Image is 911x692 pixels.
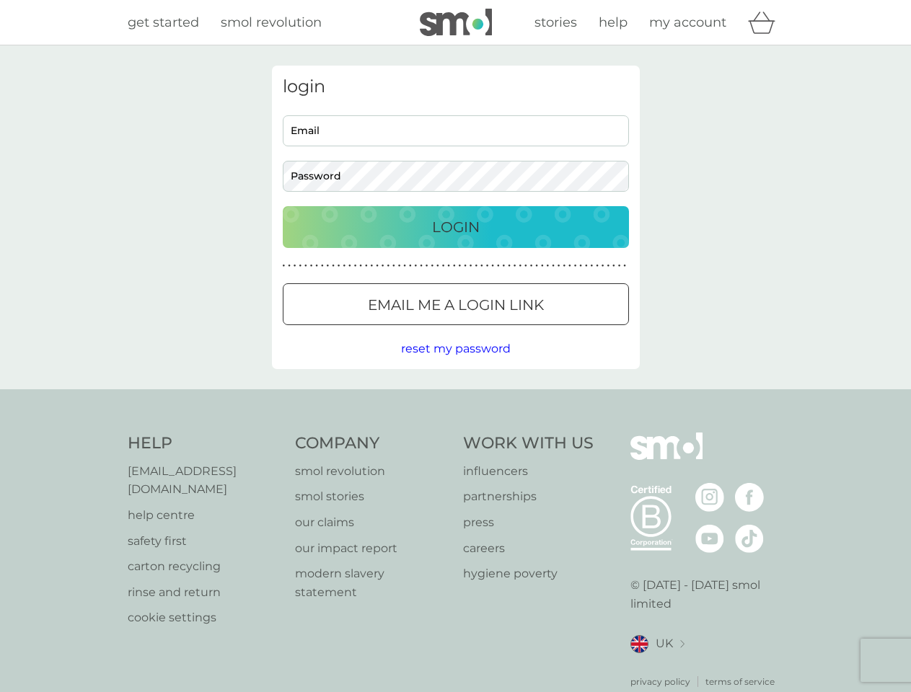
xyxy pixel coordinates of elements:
[128,12,199,33] a: get started
[563,262,565,270] p: ●
[612,262,615,270] p: ●
[623,262,626,270] p: ●
[630,635,648,653] img: UK flag
[475,262,477,270] p: ●
[552,262,555,270] p: ●
[283,206,629,248] button: Login
[415,262,418,270] p: ●
[365,262,368,270] p: ●
[463,564,594,583] a: hygiene poverty
[695,483,724,512] img: visit the smol Instagram page
[599,12,628,33] a: help
[403,262,406,270] p: ●
[514,262,516,270] p: ●
[574,262,577,270] p: ●
[315,262,318,270] p: ●
[420,9,492,36] img: smol
[128,608,281,627] a: cookie settings
[463,513,594,532] a: press
[295,539,449,558] a: our impact report
[680,640,685,648] img: select a new location
[503,262,506,270] p: ●
[295,432,449,455] h4: Company
[128,532,281,551] a: safety first
[705,675,775,688] a: terms of service
[128,432,281,455] h4: Help
[387,262,390,270] p: ●
[486,262,489,270] p: ●
[748,8,784,37] div: basket
[463,432,594,455] h4: Work With Us
[463,462,594,481] a: influencers
[295,513,449,532] a: our claims
[735,524,764,553] img: visit the smol Tiktok page
[558,262,560,270] p: ●
[463,487,594,506] p: partnerships
[630,432,703,482] img: smol
[530,262,533,270] p: ●
[371,262,374,270] p: ●
[376,262,379,270] p: ●
[288,262,291,270] p: ●
[354,262,357,270] p: ●
[359,262,362,270] p: ●
[294,262,296,270] p: ●
[491,262,494,270] p: ●
[453,262,456,270] p: ●
[128,557,281,576] a: carton recycling
[348,262,351,270] p: ●
[508,262,511,270] p: ●
[470,262,472,270] p: ●
[409,262,412,270] p: ●
[534,14,577,30] span: stories
[459,262,462,270] p: ●
[327,262,330,270] p: ●
[541,262,544,270] p: ●
[534,12,577,33] a: stories
[332,262,335,270] p: ●
[480,262,483,270] p: ●
[343,262,346,270] p: ●
[735,483,764,512] img: visit the smol Facebook page
[310,262,313,270] p: ●
[128,14,199,30] span: get started
[382,262,384,270] p: ●
[591,262,594,270] p: ●
[599,14,628,30] span: help
[547,262,550,270] p: ●
[535,262,538,270] p: ●
[420,262,423,270] p: ●
[464,262,467,270] p: ●
[368,293,544,316] p: Email me a login link
[497,262,500,270] p: ●
[649,14,726,30] span: my account
[283,76,629,97] h3: login
[128,506,281,525] p: help centre
[221,12,322,33] a: smol revolution
[630,675,690,688] a: privacy policy
[283,262,286,270] p: ●
[338,262,340,270] p: ●
[128,462,281,499] a: [EMAIL_ADDRESS][DOMAIN_NAME]
[585,262,588,270] p: ●
[463,539,594,558] a: careers
[401,342,511,355] span: reset my password
[128,583,281,602] a: rinse and return
[321,262,324,270] p: ●
[398,262,401,270] p: ●
[295,487,449,506] a: smol stories
[295,462,449,481] a: smol revolution
[656,634,673,653] span: UK
[524,262,527,270] p: ●
[283,283,629,325] button: Email me a login link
